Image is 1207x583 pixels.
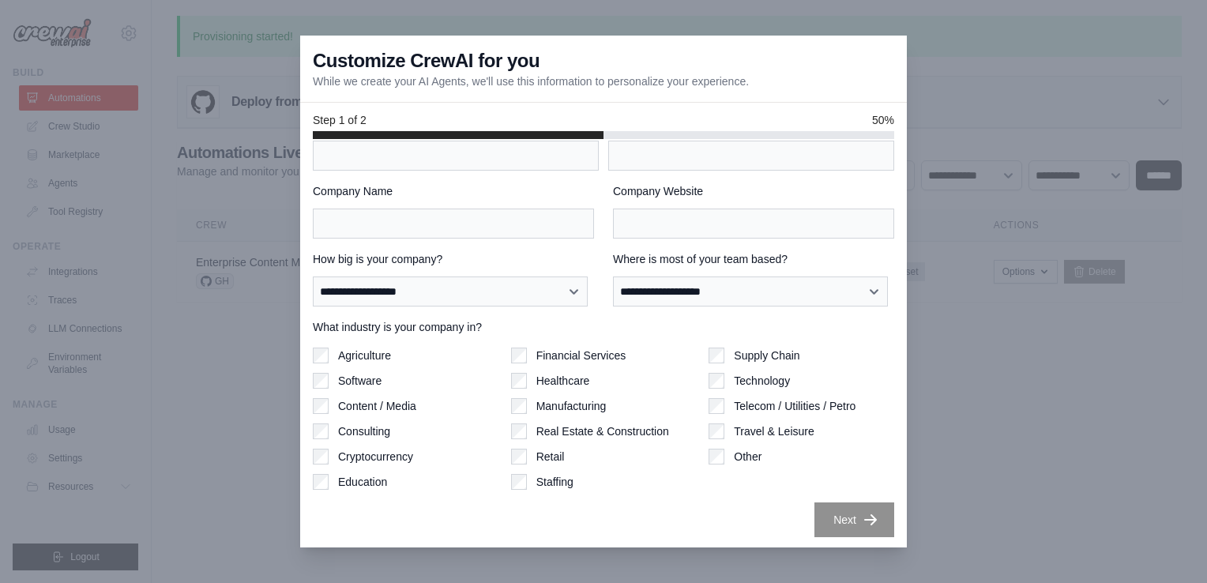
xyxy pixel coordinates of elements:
[313,319,894,335] label: What industry is your company in?
[536,474,573,490] label: Staffing
[734,348,799,363] label: Supply Chain
[613,251,894,267] label: Where is most of your team based?
[313,112,367,128] span: Step 1 of 2
[313,73,749,89] p: While we create your AI Agents, we'll use this information to personalize your experience.
[536,423,669,439] label: Real Estate & Construction
[338,348,391,363] label: Agriculture
[338,449,413,465] label: Cryptocurrency
[313,48,540,73] h3: Customize CrewAI for you
[536,348,626,363] label: Financial Services
[814,502,894,537] button: Next
[536,449,565,465] label: Retail
[734,423,814,439] label: Travel & Leisure
[338,423,390,439] label: Consulting
[734,398,855,414] label: Telecom / Utilities / Petro
[613,183,894,199] label: Company Website
[536,398,607,414] label: Manufacturing
[338,398,416,414] label: Content / Media
[872,112,894,128] span: 50%
[313,183,594,199] label: Company Name
[338,474,387,490] label: Education
[536,373,590,389] label: Healthcare
[734,373,790,389] label: Technology
[734,449,761,465] label: Other
[313,251,594,267] label: How big is your company?
[338,373,382,389] label: Software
